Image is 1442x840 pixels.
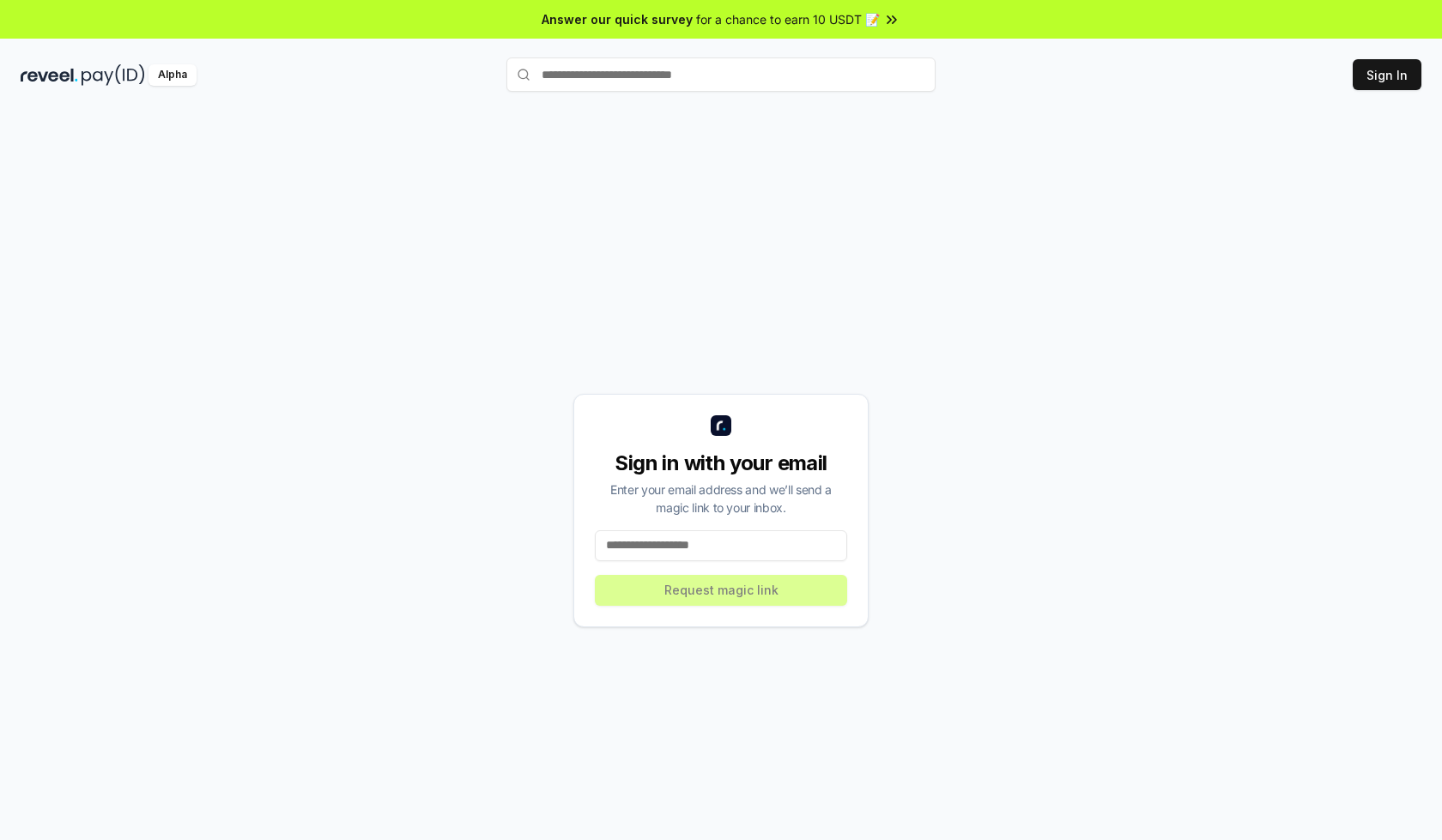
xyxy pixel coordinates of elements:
[711,415,731,436] img: logo_small
[542,10,693,28] span: Answer our quick survey
[696,10,880,28] span: for a chance to earn 10 USDT 📝
[595,450,847,477] div: Sign in with your email
[595,480,847,517] div: Enter your email address and we’ll send a magic link to your inbox.
[1353,59,1421,90] button: Sign In
[148,64,197,86] div: Alpha
[21,64,78,86] img: reveel_dark
[82,64,145,86] img: pay_id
